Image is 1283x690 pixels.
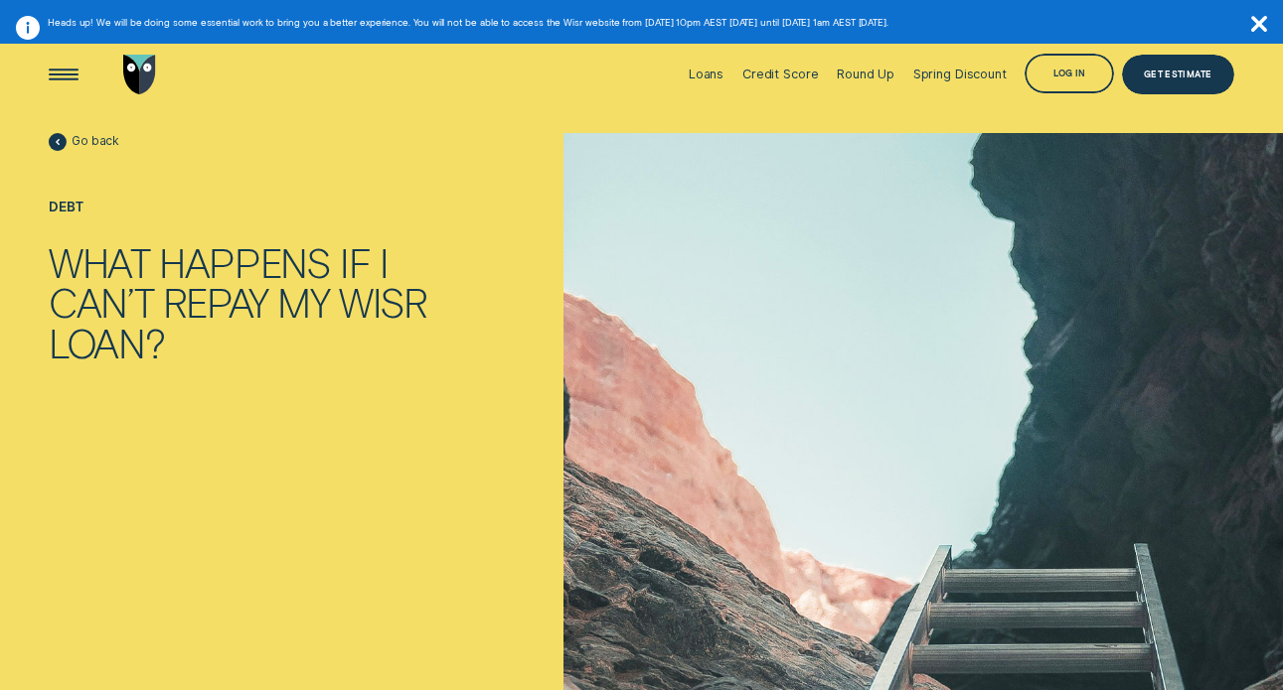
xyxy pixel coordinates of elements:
[277,282,329,322] div: my
[49,323,164,362] div: loan?
[49,282,153,322] div: can’t
[689,67,723,81] div: Loans
[339,282,426,322] div: Wisr
[49,200,426,215] div: Debt
[72,134,119,149] span: Go back
[913,67,1007,81] div: Spring Discount
[163,282,268,322] div: repay
[742,67,818,81] div: Credit Score
[742,30,818,119] a: Credit Score
[689,30,723,119] a: Loans
[123,55,157,94] img: Wisr
[340,242,370,282] div: if
[49,133,119,151] a: Go back
[49,242,426,362] h1: What happens if I can’t repay my Wisr loan?
[119,30,159,119] a: Go to home page
[44,55,83,94] button: Open Menu
[1025,54,1114,93] button: Log in
[837,30,894,119] a: Round Up
[49,242,149,282] div: What
[913,30,1007,119] a: Spring Discount
[837,67,894,81] div: Round Up
[1122,55,1234,94] a: Get Estimate
[159,242,330,282] div: happens
[380,242,389,282] div: I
